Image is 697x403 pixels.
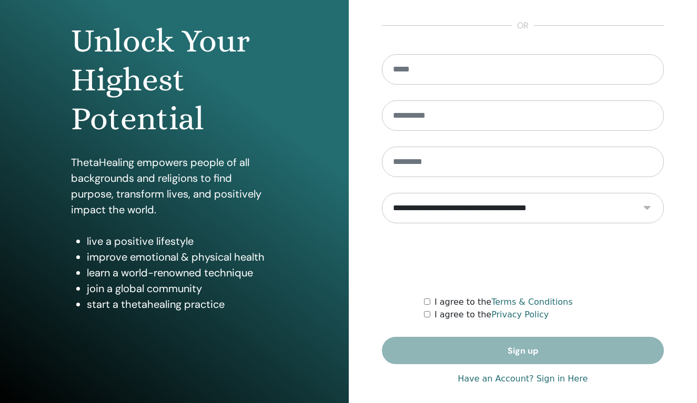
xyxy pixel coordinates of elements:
li: join a global community [87,281,277,296]
li: learn a world-renowned technique [87,265,277,281]
a: Have an Account? Sign in Here [458,373,588,385]
span: or [512,19,534,32]
li: improve emotional & physical health [87,249,277,265]
label: I agree to the [435,308,549,321]
li: live a positive lifestyle [87,233,277,249]
a: Privacy Policy [491,309,549,319]
li: start a thetahealing practice [87,296,277,312]
a: Terms & Conditions [491,297,572,307]
iframe: reCAPTCHA [443,239,603,280]
label: I agree to the [435,296,573,308]
p: ThetaHealing empowers people of all backgrounds and religions to find purpose, transform lives, a... [71,154,277,218]
h1: Unlock Your Highest Potential [71,22,277,139]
